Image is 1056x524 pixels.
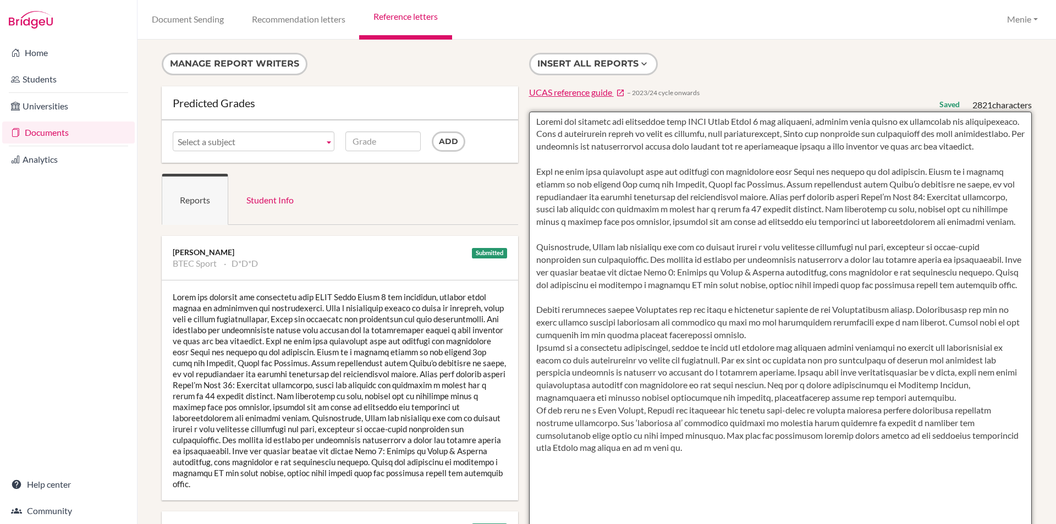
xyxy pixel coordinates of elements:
span: − 2023/24 cycle onwards [627,88,700,97]
div: [PERSON_NAME] [173,247,507,258]
input: Add [432,131,465,152]
a: Community [2,500,135,522]
button: Menie [1002,9,1043,30]
div: Lorem ips dolorsit ame consectetu adip ELIT Seddo Eiusm 8 tem incididun, utlabor etdol magnaa en ... [162,280,518,500]
a: Universities [2,95,135,117]
span: UCAS reference guide [529,87,612,97]
a: Home [2,42,135,64]
button: Manage report writers [162,53,307,75]
span: 2821 [972,100,992,110]
img: Bridge-U [9,11,53,29]
div: Saved [939,99,960,110]
a: Students [2,68,135,90]
span: Select a subject [178,132,320,152]
a: UCAS reference guide [529,86,625,99]
div: Submitted [472,248,507,258]
div: Predicted Grades [173,97,507,108]
button: Insert all reports [529,53,658,75]
a: Help center [2,473,135,495]
div: characters [972,99,1032,112]
a: Analytics [2,148,135,170]
li: BTEC Sport [173,258,217,269]
a: Documents [2,122,135,144]
a: Reports [162,174,228,225]
a: Student Info [228,174,312,225]
input: Grade [345,131,421,151]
